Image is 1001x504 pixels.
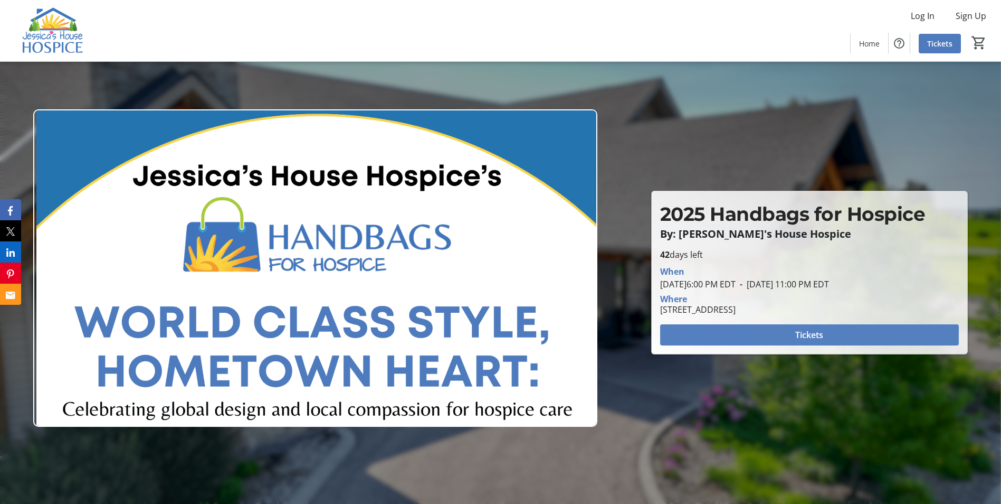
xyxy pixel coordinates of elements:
p: By: [PERSON_NAME]'s House Hospice [660,228,959,240]
button: Sign Up [947,7,995,24]
img: Jessica's House Hospice's Logo [6,4,100,57]
div: When [660,265,684,278]
span: Sign Up [956,10,986,22]
span: Home [859,38,880,49]
span: 2025 Handbags for Hospice [660,202,926,226]
p: days left [660,248,959,261]
span: 42 [660,249,670,260]
a: Home [851,34,888,53]
span: Tickets [927,38,952,49]
div: Where [660,295,687,303]
div: [STREET_ADDRESS] [660,303,736,316]
button: Help [889,33,910,54]
a: Tickets [919,34,961,53]
span: Log In [911,10,935,22]
span: [DATE] 6:00 PM EDT [660,278,736,290]
button: Tickets [660,324,959,346]
span: Tickets [795,329,823,341]
span: - [736,278,747,290]
span: [DATE] 11:00 PM EDT [736,278,829,290]
img: Campaign CTA Media Photo [33,109,597,427]
button: Log In [902,7,943,24]
button: Cart [969,33,988,52]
